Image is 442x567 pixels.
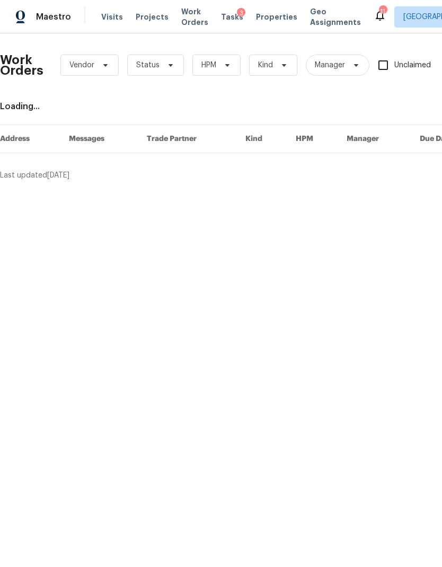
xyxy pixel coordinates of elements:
[36,12,71,22] span: Maestro
[315,60,345,70] span: Manager
[201,60,216,70] span: HPM
[60,125,138,153] th: Messages
[181,6,208,28] span: Work Orders
[258,60,273,70] span: Kind
[237,125,287,153] th: Kind
[47,172,69,179] span: [DATE]
[69,60,94,70] span: Vendor
[136,12,169,22] span: Projects
[394,60,431,71] span: Unclaimed
[101,12,123,22] span: Visits
[310,6,361,28] span: Geo Assignments
[221,13,243,21] span: Tasks
[256,12,297,22] span: Properties
[338,125,411,153] th: Manager
[287,125,338,153] th: HPM
[237,8,245,19] div: 3
[136,60,160,70] span: Status
[379,6,386,17] div: 11
[138,125,237,153] th: Trade Partner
